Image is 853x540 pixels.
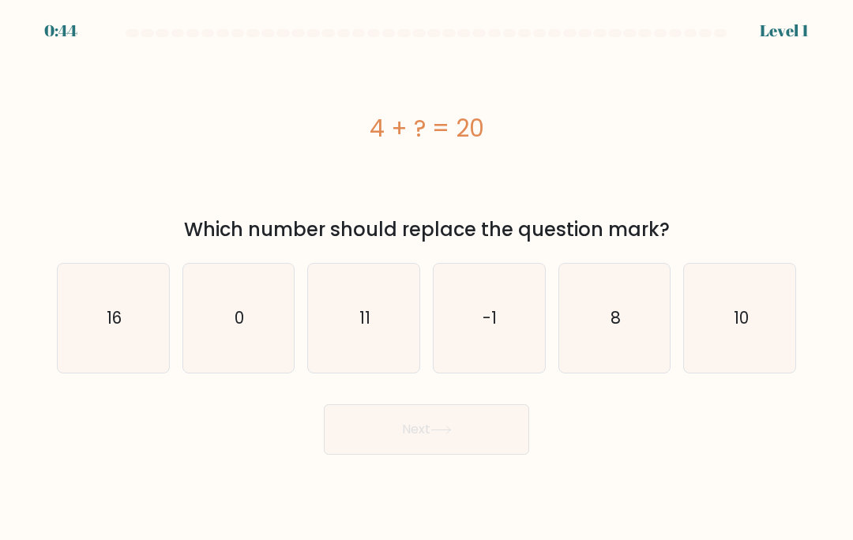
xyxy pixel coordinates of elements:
[235,306,244,329] text: 0
[66,216,787,244] div: Which number should replace the question mark?
[733,306,748,329] text: 10
[483,306,498,329] text: -1
[359,306,370,329] text: 11
[107,306,122,329] text: 16
[760,19,809,43] div: Level 1
[324,404,529,455] button: Next
[44,19,77,43] div: 0:44
[57,111,796,146] div: 4 + ? = 20
[611,306,621,329] text: 8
